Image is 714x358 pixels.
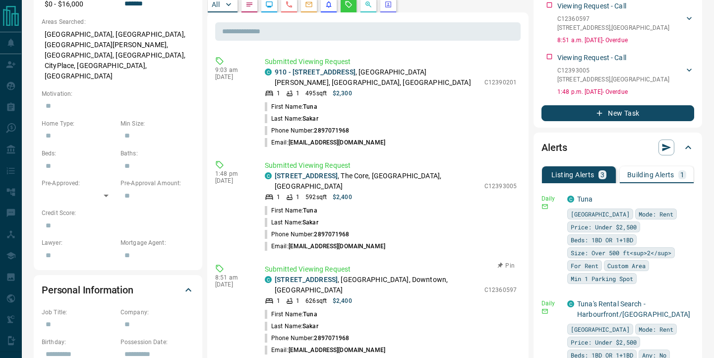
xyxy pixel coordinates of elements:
svg: Lead Browsing Activity [265,0,273,8]
svg: Notes [245,0,253,8]
p: , [GEOGRAPHIC_DATA], Downtown, [GEOGRAPHIC_DATA] [275,275,479,295]
p: C12393005 [484,182,517,191]
div: Alerts [541,136,694,159]
svg: Opportunities [364,0,372,8]
button: Pin [492,261,521,270]
div: C12360597[STREET_ADDRESS],[GEOGRAPHIC_DATA] [557,12,694,34]
p: 9:03 am [215,67,250,73]
p: All [212,1,220,8]
p: Submitted Viewing Request [265,264,517,275]
span: Custom Area [607,261,646,271]
p: Pre-Approval Amount: [120,179,194,188]
p: Motivation: [42,89,194,98]
p: 1 [277,296,280,305]
p: Phone Number: [265,126,350,135]
p: Last Name: [265,218,318,227]
p: $2,400 [333,296,352,305]
p: C12360597 [484,286,517,294]
p: [DATE] [215,73,250,80]
div: condos.ca [567,196,574,203]
span: 2897071968 [314,335,349,342]
p: Baths: [120,149,194,158]
p: Phone Number: [265,230,350,239]
p: Daily [541,194,561,203]
span: [GEOGRAPHIC_DATA] [571,209,630,219]
svg: Email [541,203,548,210]
p: Possession Date: [120,338,194,347]
p: Daily [541,299,561,308]
span: [EMAIL_ADDRESS][DOMAIN_NAME] [289,347,385,354]
a: Tuna's Rental Search - Harbourfront/[GEOGRAPHIC_DATA] [577,300,690,318]
span: Size: Over 500 ft<sup>2</sup> [571,248,671,258]
span: Sakar [302,115,318,122]
p: Beds: [42,149,116,158]
p: Last Name: [265,114,318,123]
p: , The Core, [GEOGRAPHIC_DATA], [GEOGRAPHIC_DATA] [275,171,479,192]
p: 495 sqft [305,89,327,98]
div: condos.ca [265,69,272,75]
p: [GEOGRAPHIC_DATA], [GEOGRAPHIC_DATA], [GEOGRAPHIC_DATA][PERSON_NAME], [GEOGRAPHIC_DATA], [GEOGRAP... [42,26,194,84]
a: Tuna [577,195,593,203]
span: Beds: 1BD OR 1+1BD [571,235,633,245]
p: Min Size: [120,119,194,128]
span: Mode: Rent [639,209,673,219]
p: First Name: [265,310,317,319]
div: Personal Information [42,278,194,302]
span: Tuna [303,311,317,318]
div: condos.ca [265,276,272,283]
div: C12393005[STREET_ADDRESS],[GEOGRAPHIC_DATA] [557,64,694,86]
p: 1:48 p.m. [DATE] - Overdue [557,87,694,96]
a: [STREET_ADDRESS] [275,172,338,180]
p: 592 sqft [305,193,327,202]
p: Home Type: [42,119,116,128]
svg: Agent Actions [384,0,392,8]
p: First Name: [265,102,317,111]
span: Tuna [303,207,317,214]
a: [STREET_ADDRESS] [275,276,338,284]
a: 910 - [STREET_ADDRESS] [275,68,356,76]
p: [STREET_ADDRESS] , [GEOGRAPHIC_DATA] [557,75,669,84]
span: Min 1 Parking Spot [571,274,633,284]
p: Mortgage Agent: [120,238,194,247]
p: [DATE] [215,281,250,288]
p: 8:51 am [215,274,250,281]
span: [EMAIL_ADDRESS][DOMAIN_NAME] [289,139,385,146]
p: Submitted Viewing Request [265,160,517,171]
span: Price: Under $2,500 [571,222,637,232]
p: [STREET_ADDRESS] , [GEOGRAPHIC_DATA] [557,23,669,32]
p: Email: [265,346,385,355]
p: Areas Searched: [42,17,194,26]
p: 1:48 pm [215,170,250,177]
p: C12393005 [557,66,669,75]
span: Mode: Rent [639,324,673,334]
p: 8:51 a.m. [DATE] - Overdue [557,36,694,45]
p: Building Alerts [627,171,674,178]
span: [EMAIL_ADDRESS][DOMAIN_NAME] [289,243,385,250]
h2: Alerts [541,140,567,155]
div: condos.ca [567,300,574,307]
p: $2,300 [333,89,352,98]
svg: Emails [305,0,313,8]
p: 626 sqft [305,296,327,305]
p: 3 [600,171,604,178]
p: Listing Alerts [551,171,595,178]
p: [DATE] [215,177,250,184]
p: Email: [265,242,385,251]
p: , [GEOGRAPHIC_DATA][PERSON_NAME], [GEOGRAPHIC_DATA], [GEOGRAPHIC_DATA] [275,67,479,88]
p: 1 [296,89,299,98]
p: 1 [296,193,299,202]
p: 1 [680,171,684,178]
span: 2897071968 [314,127,349,134]
svg: Listing Alerts [325,0,333,8]
p: Viewing Request - Call [557,1,626,11]
span: Tuna [303,103,317,110]
p: Birthday: [42,338,116,347]
p: First Name: [265,206,317,215]
p: $2,400 [333,193,352,202]
span: 2897071968 [314,231,349,238]
p: C12390201 [484,78,517,87]
p: Job Title: [42,308,116,317]
span: Sakar [302,323,318,330]
span: Price: Under $2,500 [571,337,637,347]
span: Sakar [302,219,318,226]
